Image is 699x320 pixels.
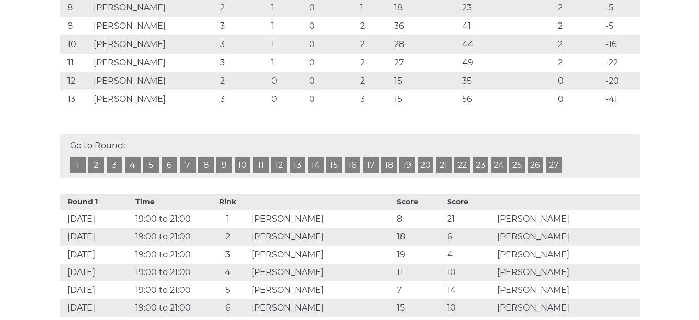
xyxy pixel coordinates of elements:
[444,281,495,299] td: 14
[399,157,415,173] a: 19
[444,299,495,317] td: 10
[358,90,392,109] td: 3
[269,17,306,36] td: 1
[269,36,306,54] td: 1
[60,246,133,264] td: [DATE]
[326,157,342,173] a: 15
[60,54,91,72] td: 11
[546,157,562,173] a: 27
[180,157,196,173] a: 7
[460,17,555,36] td: 41
[60,72,91,90] td: 12
[133,264,207,281] td: 19:00 to 21:00
[394,299,444,317] td: 15
[60,228,133,246] td: [DATE]
[306,36,358,54] td: 0
[198,157,214,173] a: 8
[444,194,495,210] th: Score
[444,246,495,264] td: 4
[495,264,640,281] td: [PERSON_NAME]
[528,157,543,173] a: 26
[381,157,397,173] a: 18
[207,264,249,281] td: 4
[394,264,444,281] td: 11
[269,90,306,109] td: 0
[60,299,133,317] td: [DATE]
[91,36,217,54] td: [PERSON_NAME]
[107,157,122,173] a: 3
[603,72,639,90] td: -20
[392,90,459,109] td: 15
[91,54,217,72] td: [PERSON_NAME]
[235,157,250,173] a: 10
[603,36,639,54] td: -16
[269,72,306,90] td: 0
[143,157,159,173] a: 5
[394,281,444,299] td: 7
[392,36,459,54] td: 28
[60,90,91,109] td: 13
[495,299,640,317] td: [PERSON_NAME]
[216,157,232,173] a: 9
[495,246,640,264] td: [PERSON_NAME]
[162,157,177,173] a: 6
[60,134,640,178] div: Go to Round:
[249,246,394,264] td: [PERSON_NAME]
[555,17,603,36] td: 2
[133,246,207,264] td: 19:00 to 21:00
[207,210,249,228] td: 1
[306,54,358,72] td: 0
[217,72,269,90] td: 2
[491,157,507,173] a: 24
[207,281,249,299] td: 5
[207,246,249,264] td: 3
[91,90,217,109] td: [PERSON_NAME]
[306,17,358,36] td: 0
[555,90,603,109] td: 0
[603,90,639,109] td: -41
[217,90,269,109] td: 3
[88,157,104,173] a: 2
[249,210,394,228] td: [PERSON_NAME]
[495,228,640,246] td: [PERSON_NAME]
[358,17,392,36] td: 2
[418,157,433,173] a: 20
[444,228,495,246] td: 6
[271,157,287,173] a: 12
[394,228,444,246] td: 18
[91,17,217,36] td: [PERSON_NAME]
[444,264,495,281] td: 10
[217,36,269,54] td: 3
[253,157,269,173] a: 11
[217,17,269,36] td: 3
[91,72,217,90] td: [PERSON_NAME]
[460,36,555,54] td: 44
[495,210,640,228] td: [PERSON_NAME]
[290,157,305,173] a: 13
[460,72,555,90] td: 35
[306,90,358,109] td: 0
[444,210,495,228] td: 21
[60,264,133,281] td: [DATE]
[394,194,444,210] th: Score
[603,54,639,72] td: -22
[133,228,207,246] td: 19:00 to 21:00
[509,157,525,173] a: 25
[394,210,444,228] td: 8
[555,72,603,90] td: 0
[133,299,207,317] td: 19:00 to 21:00
[207,194,249,210] th: Rink
[60,210,133,228] td: [DATE]
[436,157,452,173] a: 21
[60,17,91,36] td: 8
[60,194,133,210] th: Round 1
[358,54,392,72] td: 2
[392,72,459,90] td: 15
[555,36,603,54] td: 2
[495,281,640,299] td: [PERSON_NAME]
[60,281,133,299] td: [DATE]
[345,157,360,173] a: 16
[60,36,91,54] td: 10
[207,299,249,317] td: 6
[306,72,358,90] td: 0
